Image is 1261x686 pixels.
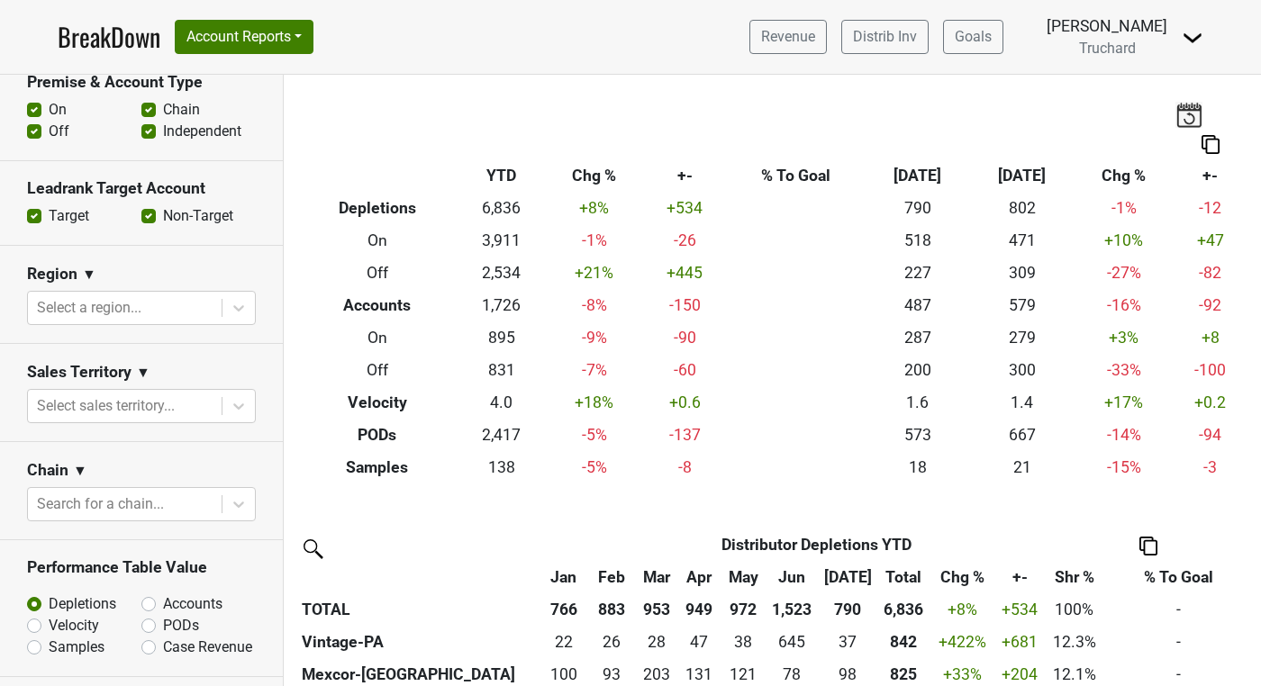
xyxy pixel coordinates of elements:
[770,663,813,686] div: 78
[635,561,678,593] th: Mar: activate to sort column ascending
[1182,27,1203,49] img: Dropdown Menu
[883,663,926,686] div: 825
[297,451,458,483] th: Samples
[1173,322,1247,355] td: +8
[841,20,929,54] a: Distrib Inv
[1173,386,1247,419] td: +0.2
[822,630,874,654] div: 37
[930,626,996,658] td: +422 %
[866,225,970,257] td: 518
[545,193,643,225] td: +8 %
[1001,630,1039,654] div: +681
[297,257,458,290] th: Off
[458,290,546,322] td: 1,726
[970,386,1075,419] td: 1.4
[49,636,104,658] label: Samples
[640,630,674,654] div: 28
[545,290,643,322] td: -8 %
[640,663,674,686] div: 203
[297,419,458,451] th: PODs
[297,193,458,225] th: Depletions
[1075,193,1173,225] td: -1 %
[970,160,1075,193] th: [DATE]
[545,322,643,355] td: -9 %
[1075,386,1173,419] td: +17 %
[970,225,1075,257] td: 471
[643,322,726,355] td: -90
[27,363,132,382] h3: Sales Territory
[643,451,726,483] td: -8
[538,593,589,626] th: 766
[643,419,726,451] td: -137
[770,630,813,654] div: 645
[1075,354,1173,386] td: -33 %
[589,593,635,626] th: 883
[589,561,635,593] th: Feb: activate to sort column ascending
[866,451,970,483] td: 18
[725,630,762,654] div: 38
[866,193,970,225] td: 790
[297,225,458,257] th: On
[163,593,222,615] label: Accounts
[1075,419,1173,451] td: -14 %
[458,160,546,193] th: YTD
[163,205,233,227] label: Non-Target
[970,354,1075,386] td: 300
[82,264,96,285] span: ▼
[948,600,977,618] span: +8%
[643,386,726,419] td: +0.6
[866,290,970,322] td: 487
[866,160,970,193] th: [DATE]
[970,451,1075,483] td: 21
[458,257,546,290] td: 2,534
[1175,102,1202,127] img: last_updated_date
[458,193,546,225] td: 6,836
[27,558,256,577] h3: Performance Table Value
[594,663,630,686] div: 93
[878,561,930,593] th: Total: activate to sort column ascending
[49,615,99,636] label: Velocity
[49,99,67,121] label: On
[677,561,721,593] th: Apr: activate to sort column ascending
[866,257,970,290] td: 227
[643,290,726,322] td: -150
[163,636,252,658] label: Case Revenue
[643,225,726,257] td: -26
[27,461,68,480] h3: Chain
[725,663,762,686] div: 121
[677,593,721,626] th: 949
[930,561,996,593] th: Chg %: activate to sort column ascending
[727,160,866,193] th: % To Goal
[545,354,643,386] td: -7 %
[458,322,546,355] td: 895
[1001,663,1039,686] div: +204
[49,205,89,227] label: Target
[721,593,767,626] th: 972
[866,322,970,355] td: 287
[1173,160,1247,193] th: +-
[136,362,150,384] span: ▼
[1173,290,1247,322] td: -92
[818,593,878,626] th: 790
[73,460,87,482] span: ▼
[163,615,199,636] label: PODs
[297,626,538,658] th: Vintage-PA
[49,121,69,142] label: Off
[970,257,1075,290] td: 309
[1173,225,1247,257] td: +47
[545,160,643,193] th: Chg %
[970,419,1075,451] td: 667
[545,386,643,419] td: +18 %
[297,290,458,322] th: Accounts
[1044,561,1105,593] th: Shr %: activate to sort column ascending
[1173,419,1247,451] td: -94
[677,626,721,658] td: 46.65
[682,663,716,686] div: 131
[643,354,726,386] td: -60
[1044,626,1105,658] td: 12.3%
[1075,451,1173,483] td: -15 %
[545,257,643,290] td: +21 %
[594,630,630,654] div: 26
[883,630,926,654] div: 842
[866,354,970,386] td: 200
